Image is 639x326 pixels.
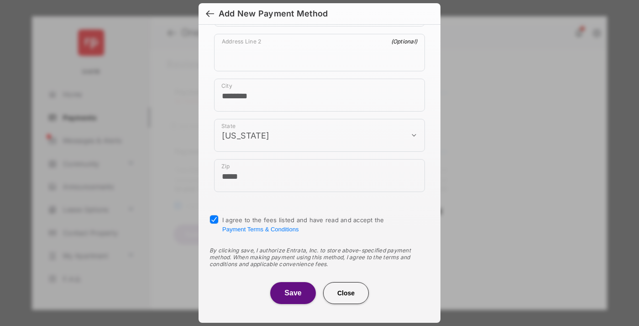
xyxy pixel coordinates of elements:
span: I agree to the fees listed and have read and accept the [222,216,384,233]
div: Add New Payment Method [219,9,328,19]
div: payment_method_screening[postal_addresses][postalCode] [214,159,425,192]
button: I agree to the fees listed and have read and accept the [222,226,299,233]
button: Close [323,282,369,304]
div: payment_method_screening[postal_addresses][locality] [214,79,425,112]
div: By clicking save, I authorize Entrata, Inc. to store above-specified payment method. When making ... [210,247,429,267]
div: payment_method_screening[postal_addresses][administrativeArea] [214,119,425,152]
div: payment_method_screening[postal_addresses][addressLine2] [214,34,425,71]
button: Save [270,282,316,304]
